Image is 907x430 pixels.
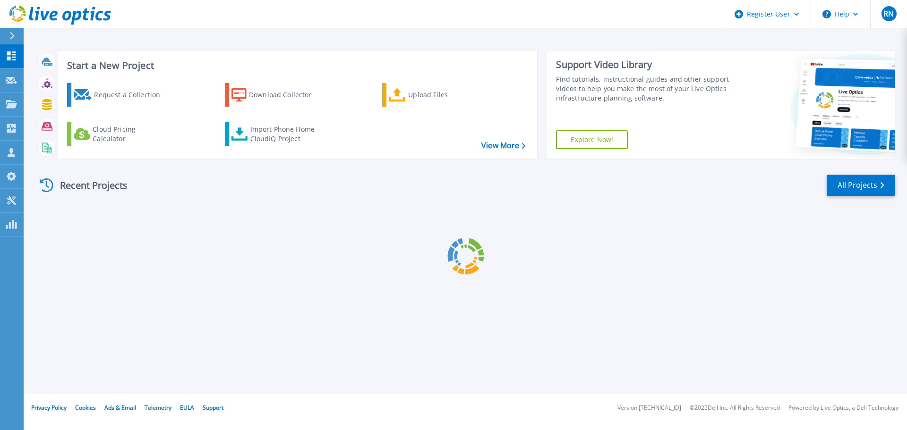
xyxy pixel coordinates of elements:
li: Powered by Live Optics, a Dell Technology [788,405,898,411]
a: Request a Collection [67,83,172,107]
div: Support Video Library [556,59,734,71]
div: Upload Files [408,85,484,104]
span: RN [883,10,894,17]
a: Download Collector [225,83,330,107]
div: Recent Projects [36,174,140,197]
a: Ads & Email [104,404,136,412]
a: Cookies [75,404,96,412]
a: Telemetry [145,404,171,412]
div: Import Phone Home CloudIQ Project [250,125,324,143]
a: EULA [180,404,194,412]
a: View More [481,141,525,150]
a: Cloud Pricing Calculator [67,122,172,146]
div: Find tutorials, instructional guides and other support videos to help you make the most of your L... [556,75,734,103]
a: Upload Files [382,83,488,107]
li: © 2025 Dell Inc. All Rights Reserved [690,405,780,411]
div: Download Collector [249,85,325,104]
a: Explore Now! [556,130,628,149]
li: Version: [TECHNICAL_ID] [617,405,681,411]
a: All Projects [827,175,895,196]
div: Request a Collection [94,85,170,104]
a: Privacy Policy [31,404,67,412]
div: Cloud Pricing Calculator [93,125,168,143]
h3: Start a New Project [67,60,525,71]
a: Support [203,404,223,412]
